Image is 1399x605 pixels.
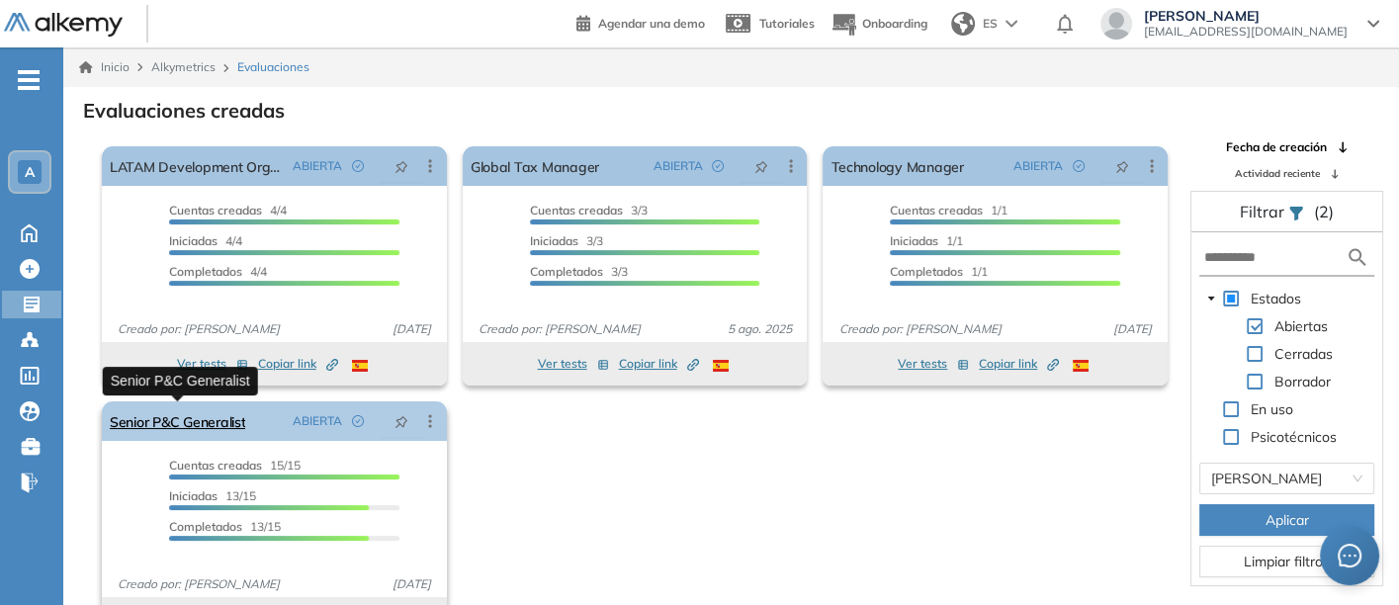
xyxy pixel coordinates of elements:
[862,16,927,31] span: Onboarding
[1274,317,1328,335] span: Abiertas
[1247,425,1341,449] span: Psicotécnicos
[471,146,599,186] a: Global Tax Manager
[1244,551,1330,572] span: Limpiar filtros
[1206,294,1216,303] span: caret-down
[1013,157,1063,175] span: ABIERTA
[979,355,1059,373] span: Copiar link
[169,264,242,279] span: Completados
[169,203,262,217] span: Cuentas creadas
[1199,546,1374,577] button: Limpiar filtros
[1100,150,1144,182] button: pushpin
[979,352,1059,376] button: Copiar link
[110,320,288,338] span: Creado por: [PERSON_NAME]
[169,488,218,503] span: Iniciadas
[151,59,216,74] span: Alkymetrics
[352,160,364,172] span: check-circle
[983,15,998,33] span: ES
[712,160,724,172] span: check-circle
[18,78,40,82] i: -
[530,264,603,279] span: Completados
[740,150,783,182] button: pushpin
[110,575,288,593] span: Creado por: [PERSON_NAME]
[4,13,123,38] img: Logo
[530,203,623,217] span: Cuentas creadas
[352,360,368,372] img: ESP
[385,320,439,338] span: [DATE]
[394,158,408,174] span: pushpin
[237,58,309,76] span: Evaluaciones
[951,12,975,36] img: world
[1270,342,1337,366] span: Cerradas
[169,264,267,279] span: 4/4
[380,405,423,437] button: pushpin
[831,146,963,186] a: Technology Manager
[1270,314,1332,338] span: Abiertas
[103,367,258,395] div: Senior P&C Generalist
[598,16,705,31] span: Agendar una demo
[831,320,1008,338] span: Creado por: [PERSON_NAME]
[169,203,287,217] span: 4/4
[293,157,342,175] span: ABIERTA
[1073,360,1089,372] img: ESP
[1266,509,1309,531] span: Aplicar
[713,360,729,372] img: ESP
[719,320,799,338] span: 5 ago. 2025
[293,412,342,430] span: ABIERTA
[258,352,338,376] button: Copiar link
[169,488,256,503] span: 13/15
[1226,138,1327,156] span: Fecha de creación
[169,233,242,248] span: 4/4
[177,352,248,376] button: Ver tests
[385,575,439,593] span: [DATE]
[890,233,963,248] span: 1/1
[471,320,649,338] span: Creado por: [PERSON_NAME]
[619,352,699,376] button: Copiar link
[890,264,963,279] span: Completados
[394,413,408,429] span: pushpin
[352,415,364,427] span: check-circle
[1314,200,1334,223] span: (2)
[831,3,927,45] button: Onboarding
[1115,158,1129,174] span: pushpin
[1247,397,1297,421] span: En uso
[1073,160,1085,172] span: check-circle
[576,10,705,34] a: Agendar una demo
[110,146,285,186] a: LATAM Development Organizational Manager
[83,99,285,123] h3: Evaluaciones creadas
[754,158,768,174] span: pushpin
[110,401,245,441] a: Senior P&C Generalist
[1251,428,1337,446] span: Psicotécnicos
[1144,24,1348,40] span: [EMAIL_ADDRESS][DOMAIN_NAME]
[898,352,969,376] button: Ver tests
[530,233,578,248] span: Iniciadas
[169,233,218,248] span: Iniciadas
[79,58,130,76] a: Inicio
[1247,287,1305,310] span: Estados
[759,16,815,31] span: Tutoriales
[890,264,988,279] span: 1/1
[890,233,938,248] span: Iniciadas
[169,519,281,534] span: 13/15
[1251,290,1301,307] span: Estados
[1338,544,1361,567] span: message
[653,157,702,175] span: ABIERTA
[890,203,983,217] span: Cuentas creadas
[380,150,423,182] button: pushpin
[1144,8,1348,24] span: [PERSON_NAME]
[530,264,628,279] span: 3/3
[258,355,338,373] span: Copiar link
[1240,202,1288,221] span: Filtrar
[1006,20,1017,28] img: arrow
[890,203,1007,217] span: 1/1
[530,203,648,217] span: 3/3
[1251,400,1293,418] span: En uso
[530,233,603,248] span: 3/3
[169,519,242,534] span: Completados
[1235,166,1320,181] span: Actividad reciente
[1211,464,1362,493] span: Laura Corredor
[619,355,699,373] span: Copiar link
[1270,370,1335,393] span: Borrador
[169,458,262,473] span: Cuentas creadas
[1105,320,1160,338] span: [DATE]
[1274,373,1331,390] span: Borrador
